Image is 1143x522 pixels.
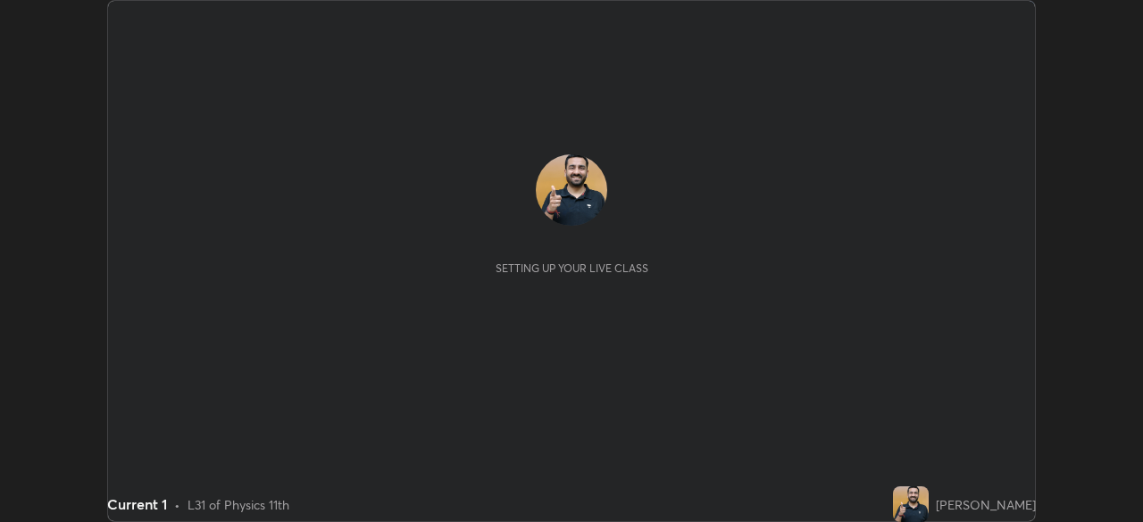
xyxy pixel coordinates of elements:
[936,495,1036,514] div: [PERSON_NAME]
[174,495,180,514] div: •
[893,486,929,522] img: ff9b44368b1746629104e40f292850d8.jpg
[496,261,648,275] div: Setting up your live class
[188,495,289,514] div: L31 of Physics 11th
[536,154,607,226] img: ff9b44368b1746629104e40f292850d8.jpg
[107,493,167,515] div: Current 1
